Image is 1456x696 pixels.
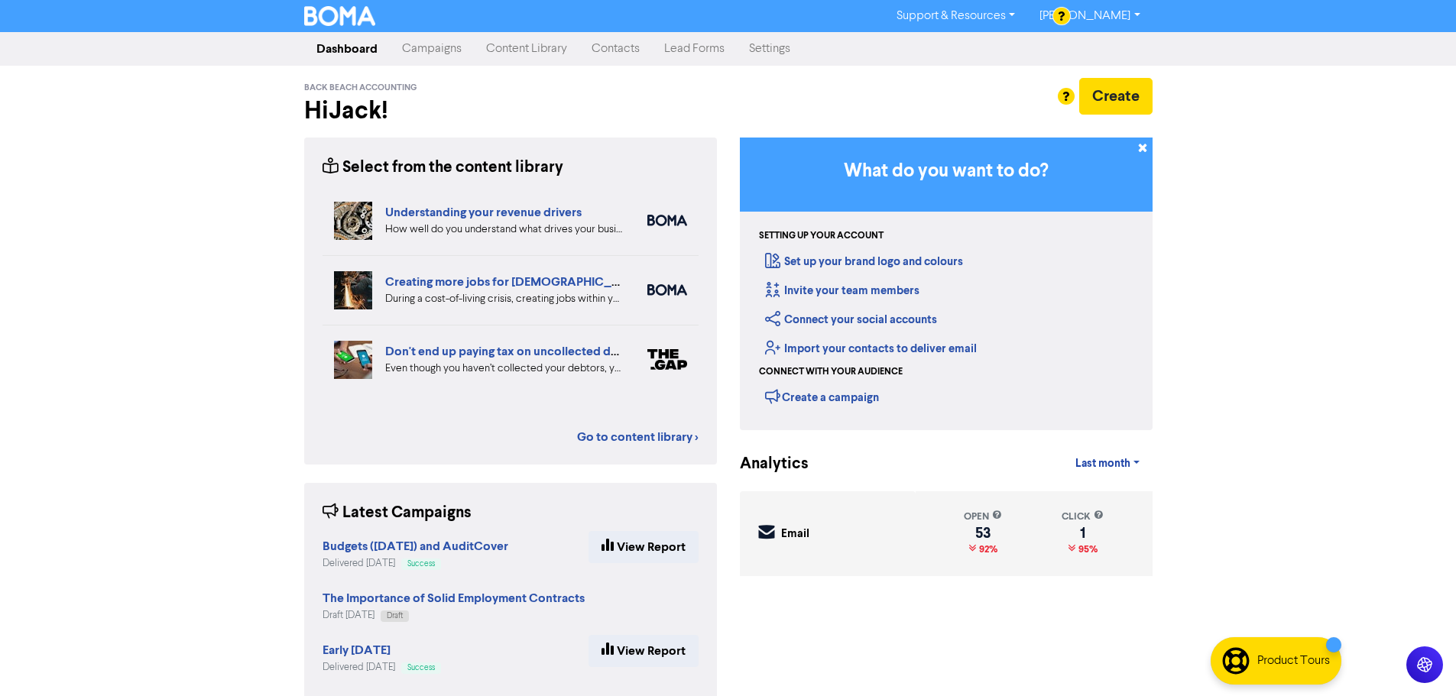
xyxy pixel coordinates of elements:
iframe: Chat Widget [1380,623,1456,696]
div: How well do you understand what drives your business revenue? We can help you review your numbers... [385,222,624,238]
span: 95% [1075,543,1098,555]
a: Budgets ([DATE]) and AuditCover [323,541,508,553]
a: Content Library [474,34,579,64]
span: Draft [387,612,403,620]
img: thegap [647,349,687,370]
div: open [964,510,1002,524]
a: The Importance of Solid Employment Contracts [323,593,585,605]
span: Last month [1075,457,1130,471]
h3: What do you want to do? [763,160,1130,183]
div: Even though you haven’t collected your debtors, you still have to pay tax on them. This is becaus... [385,361,624,377]
div: Setting up your account [759,229,884,243]
a: Contacts [579,34,652,64]
button: Create [1079,78,1153,115]
div: Getting Started in BOMA [740,138,1153,430]
strong: Budgets ([DATE]) and AuditCover [323,539,508,554]
div: 53 [964,527,1002,539]
strong: The Importance of Solid Employment Contracts [323,591,585,606]
div: Create a campaign [765,385,879,408]
a: Last month [1063,448,1152,479]
a: View Report [589,635,699,667]
a: Support & Resources [884,4,1027,28]
a: Go to content library > [577,428,699,446]
span: Success [407,560,435,568]
div: Analytics [740,452,790,476]
span: Back Beach Accounting [304,83,417,93]
span: Success [407,664,435,672]
img: BOMA Logo [304,6,376,26]
a: Campaigns [390,34,474,64]
span: 92% [976,543,997,555]
a: Settings [737,34,803,64]
a: Understanding your revenue drivers [385,205,582,220]
a: Invite your team members [765,283,919,298]
a: Early [DATE] [323,645,391,657]
a: Import your contacts to deliver email [765,342,977,356]
a: Connect your social accounts [765,312,937,327]
div: Email [781,526,809,543]
a: Dashboard [304,34,390,64]
img: boma_accounting [647,215,687,226]
div: Latest Campaigns [323,501,472,525]
div: Connect with your audience [759,365,903,379]
img: boma [647,284,687,296]
a: [PERSON_NAME] [1027,4,1152,28]
div: During a cost-of-living crisis, creating jobs within your local community is one of the most impo... [385,291,624,307]
a: Creating more jobs for [DEMOGRAPHIC_DATA] workers [385,274,699,290]
h2: Hi Jack ! [304,96,717,125]
div: Draft [DATE] [323,608,585,623]
a: View Report [589,531,699,563]
strong: Early [DATE] [323,643,391,658]
div: click [1062,510,1104,524]
div: Select from the content library [323,156,563,180]
a: Don't end up paying tax on uncollected debtors! [385,344,650,359]
a: Lead Forms [652,34,737,64]
a: Set up your brand logo and colours [765,254,963,269]
div: Delivered [DATE] [323,660,441,675]
div: 1 [1062,527,1104,539]
div: Delivered [DATE] [323,556,508,571]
